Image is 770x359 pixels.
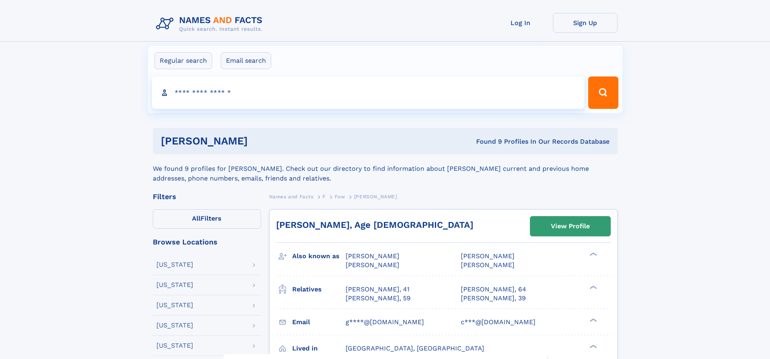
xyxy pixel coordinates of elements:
[161,136,362,146] h1: [PERSON_NAME]
[292,283,346,296] h3: Relatives
[156,282,193,288] div: [US_STATE]
[292,249,346,263] h3: Also known as
[154,52,212,69] label: Regular search
[335,191,345,202] a: Fow
[346,294,411,303] a: [PERSON_NAME], 59
[354,194,397,200] span: [PERSON_NAME]
[292,342,346,355] h3: Lived in
[335,194,345,200] span: Fow
[553,13,618,33] a: Sign Up
[153,154,618,183] div: We found 9 profiles for [PERSON_NAME]. Check out our directory to find information about [PERSON_...
[153,13,269,35] img: Logo Names and Facts
[323,194,326,200] span: F
[292,315,346,329] h3: Email
[588,317,597,323] div: ❯
[551,217,590,236] div: View Profile
[156,261,193,268] div: [US_STATE]
[461,285,526,294] a: [PERSON_NAME], 64
[323,191,326,202] a: F
[588,285,597,290] div: ❯
[152,76,585,109] input: search input
[346,261,399,269] span: [PERSON_NAME]
[461,294,526,303] a: [PERSON_NAME], 39
[153,209,261,229] label: Filters
[362,137,610,146] div: Found 9 Profiles In Our Records Database
[461,252,515,260] span: [PERSON_NAME]
[153,238,261,246] div: Browse Locations
[346,344,484,352] span: [GEOGRAPHIC_DATA], [GEOGRAPHIC_DATA]
[156,302,193,308] div: [US_STATE]
[156,342,193,349] div: [US_STATE]
[221,52,271,69] label: Email search
[346,285,409,294] a: [PERSON_NAME], 41
[588,76,618,109] button: Search Button
[488,13,553,33] a: Log In
[156,322,193,329] div: [US_STATE]
[588,252,597,257] div: ❯
[530,217,610,236] a: View Profile
[461,261,515,269] span: [PERSON_NAME]
[588,344,597,349] div: ❯
[192,215,200,222] span: All
[269,191,314,202] a: Names and Facts
[153,193,261,200] div: Filters
[346,252,399,260] span: [PERSON_NAME]
[276,220,473,230] a: [PERSON_NAME], Age [DEMOGRAPHIC_DATA]
[461,318,536,326] span: c***@[DOMAIN_NAME]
